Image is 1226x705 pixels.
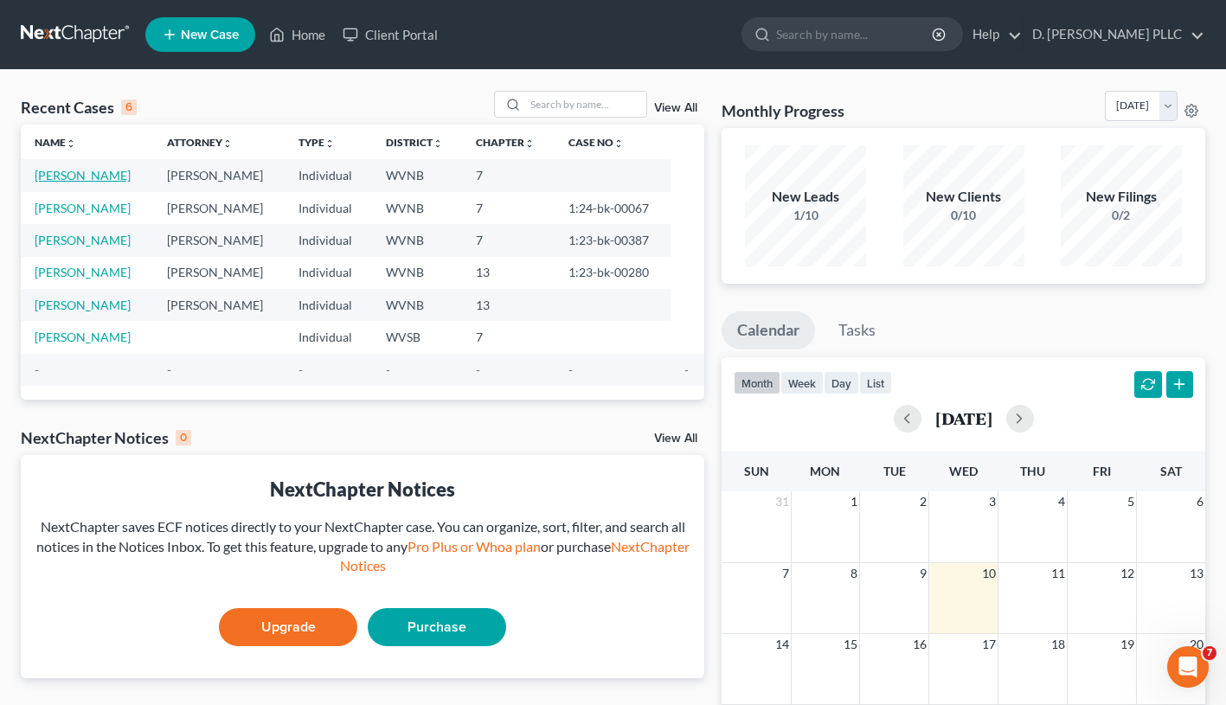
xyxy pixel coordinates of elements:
[153,257,286,289] td: [PERSON_NAME]
[35,233,131,247] a: [PERSON_NAME]
[780,563,791,584] span: 7
[903,187,1024,207] div: New Clients
[935,409,992,427] h2: [DATE]
[285,192,371,224] td: Individual
[823,311,891,349] a: Tasks
[285,257,371,289] td: Individual
[918,491,928,512] span: 2
[386,136,443,149] a: Districtunfold_more
[35,136,76,149] a: Nameunfold_more
[167,136,233,149] a: Attorneyunfold_more
[372,289,463,321] td: WVNB
[654,102,697,114] a: View All
[372,159,463,191] td: WVNB
[980,563,998,584] span: 10
[964,19,1022,50] a: Help
[722,311,815,349] a: Calendar
[462,224,555,256] td: 7
[1020,464,1045,478] span: Thu
[35,298,131,312] a: [PERSON_NAME]
[1024,19,1204,50] a: D. [PERSON_NAME] PLLC
[842,634,859,655] span: 15
[153,192,286,224] td: [PERSON_NAME]
[386,362,390,377] span: -
[918,563,928,584] span: 9
[285,159,371,191] td: Individual
[285,224,371,256] td: Individual
[568,136,624,149] a: Case Nounfold_more
[849,563,859,584] span: 8
[35,362,39,377] span: -
[1093,464,1111,478] span: Fri
[1049,634,1067,655] span: 18
[744,464,769,478] span: Sun
[462,159,555,191] td: 7
[773,634,791,655] span: 14
[176,430,191,445] div: 0
[1203,646,1216,660] span: 7
[1126,491,1136,512] span: 5
[1061,187,1182,207] div: New Filings
[949,464,978,478] span: Wed
[722,100,844,121] h3: Monthly Progress
[1061,207,1182,224] div: 0/2
[810,464,840,478] span: Mon
[260,19,334,50] a: Home
[372,192,463,224] td: WVNB
[773,491,791,512] span: 31
[334,19,446,50] a: Client Portal
[433,138,443,149] i: unfold_more
[35,201,131,215] a: [PERSON_NAME]
[734,371,780,394] button: month
[524,138,535,149] i: unfold_more
[35,330,131,344] a: [PERSON_NAME]
[153,289,286,321] td: [PERSON_NAME]
[462,257,555,289] td: 13
[35,517,690,577] div: NextChapter saves ECF notices directly to your NextChapter case. You can organize, sort, filter, ...
[654,433,697,445] a: View All
[613,138,624,149] i: unfold_more
[476,136,535,149] a: Chapterunfold_more
[368,608,506,646] a: Purchase
[555,224,670,256] td: 1:23-bk-00387
[1119,634,1136,655] span: 19
[181,29,239,42] span: New Case
[776,18,934,50] input: Search by name...
[285,321,371,353] td: Individual
[66,138,76,149] i: unfold_more
[1119,563,1136,584] span: 12
[1188,634,1205,655] span: 20
[462,289,555,321] td: 13
[745,207,866,224] div: 1/10
[462,192,555,224] td: 7
[372,224,463,256] td: WVNB
[1160,464,1182,478] span: Sat
[555,192,670,224] td: 1:24-bk-00067
[372,257,463,289] td: WVNB
[153,159,286,191] td: [PERSON_NAME]
[21,97,137,118] div: Recent Cases
[780,371,824,394] button: week
[219,608,357,646] a: Upgrade
[1056,491,1067,512] span: 4
[903,207,1024,224] div: 0/10
[1188,563,1205,584] span: 13
[1049,563,1067,584] span: 11
[555,257,670,289] td: 1:23-bk-00280
[340,538,690,574] a: NextChapter Notices
[824,371,859,394] button: day
[987,491,998,512] span: 3
[476,362,480,377] span: -
[1167,646,1209,688] iframe: Intercom live chat
[684,362,689,377] span: -
[883,464,906,478] span: Tue
[408,538,541,554] a: Pro Plus or Whoa plan
[153,224,286,256] td: [PERSON_NAME]
[462,321,555,353] td: 7
[35,476,690,503] div: NextChapter Notices
[745,187,866,207] div: New Leads
[980,634,998,655] span: 17
[298,136,335,149] a: Typeunfold_more
[298,362,303,377] span: -
[285,289,371,321] td: Individual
